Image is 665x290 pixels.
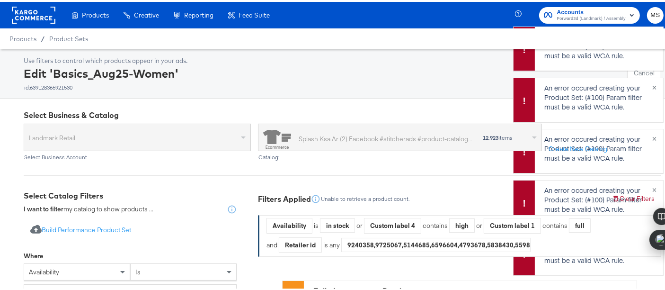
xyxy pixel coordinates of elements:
[421,219,449,228] div: contains
[24,220,138,237] button: Build Performance Product Set
[24,54,187,63] div: Use filters to control which products appear in your ads.
[267,217,312,231] div: Availability
[24,108,661,119] div: Select Business & Catalog
[605,189,661,206] button: Clear Filters
[450,217,474,231] div: high
[364,217,421,231] div: Custom label 4
[356,216,475,232] div: or
[24,189,237,199] div: Select Catalog Filters
[320,194,410,200] div: Unable to retrieve a product count.
[49,33,88,41] a: Product Sets
[646,179,663,196] button: ×
[24,82,187,89] div: id: 639128365921530
[29,128,239,144] span: Landmark Retail
[36,33,49,41] span: /
[542,139,614,156] button: Create New Catalog
[135,265,141,274] span: is
[557,6,626,16] span: Accounts
[184,9,213,17] span: Reporting
[239,9,270,17] span: Feed Suite
[258,152,542,159] div: Catalog:
[557,13,626,21] span: Forward3d (Landmark) / Assembly
[544,81,651,109] p: An error occured creating your Product Set: (#100) Param filter must be a valid WCA rule.
[646,25,663,42] button: ×
[482,133,513,139] div: items
[569,217,590,231] div: full
[266,236,531,251] div: and
[320,217,355,231] div: in stock
[24,152,251,159] div: Select Business Account
[544,183,651,212] p: An error occured creating your Product Set: (#100) Param filter must be a valid WCA rule.
[24,203,153,212] div: my catalog to show products ...
[299,132,473,142] div: Splash Ksa Ar (2) Facebook #stitcherads #product-catalog #keep
[82,9,109,17] span: Products
[279,236,321,251] div: Retailer id
[134,9,159,17] span: Creative
[541,219,569,228] div: contains
[24,249,43,258] div: Where
[24,63,187,89] div: Edit 'Basics_Aug25-Women'
[646,127,663,145] button: ×
[484,217,541,231] div: Custom label 1
[342,236,530,250] div: 9240358,9725067,5144685,6596604,4793678,5838430,5598269,9253905,9790867,2443416,9893260,1503692,0...
[652,181,656,192] span: ×
[539,5,640,22] button: AccountsForward3d (Landmark) / Assembly
[312,219,320,228] div: is
[652,79,656,90] span: ×
[476,216,591,232] div: or
[647,5,664,22] button: MS
[322,239,341,248] div: is any
[646,76,663,93] button: ×
[29,265,59,274] span: availability
[258,192,311,203] div: Filters Applied
[651,8,660,19] span: MS
[24,203,63,211] strong: I want to filter
[483,132,498,139] strong: 12,923
[9,33,36,41] span: Products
